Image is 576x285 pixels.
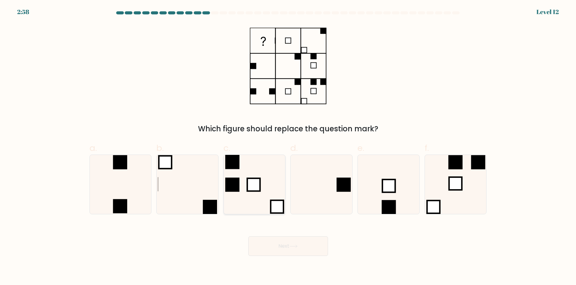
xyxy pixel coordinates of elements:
[90,142,97,154] span: a.
[156,142,164,154] span: b.
[248,236,328,256] button: Next
[536,7,559,17] div: Level 12
[17,7,29,17] div: 2:58
[93,123,483,134] div: Which figure should replace the question mark?
[223,142,230,154] span: c.
[290,142,298,154] span: d.
[425,142,429,154] span: f.
[357,142,364,154] span: e.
